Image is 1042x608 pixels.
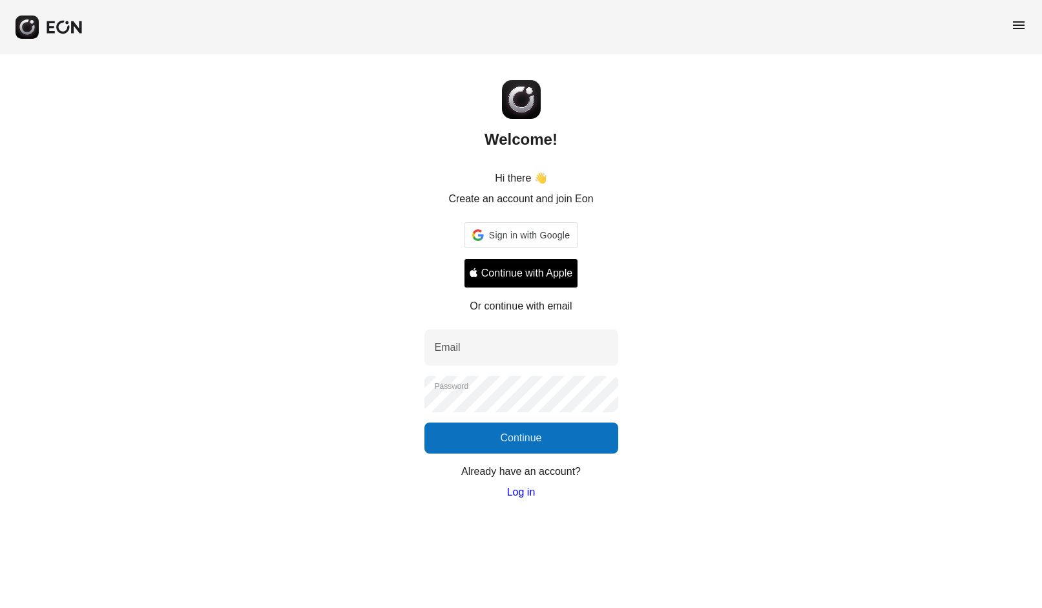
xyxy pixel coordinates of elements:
button: Continue [424,423,618,454]
div: Sign in with Google [464,222,578,248]
p: Or continue with email [470,299,572,314]
h2: Welcome! [485,129,557,150]
p: Hi there 👋 [495,171,547,186]
label: Password [435,381,469,392]
span: Sign in with Google [489,227,570,243]
button: Signin with apple ID [464,258,578,288]
p: Create an account and join Eon [448,191,593,207]
label: Email [435,340,461,355]
p: Already have an account? [461,464,581,479]
a: Log in [507,485,536,500]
